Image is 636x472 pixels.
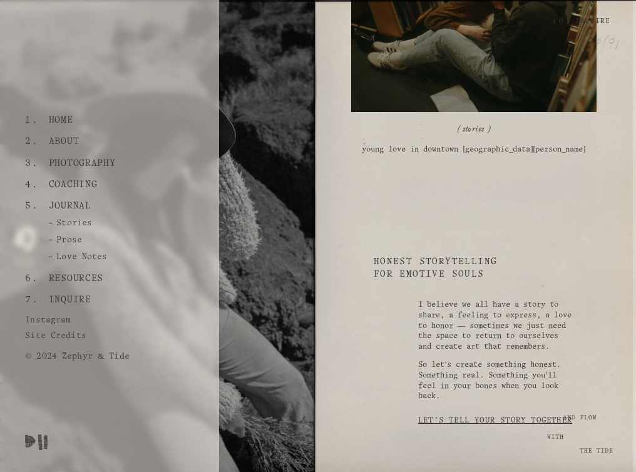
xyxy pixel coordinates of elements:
[362,146,585,153] a: young love in downtown [GEOGRAPHIC_DATA][PERSON_NAME]
[559,18,563,24] span: 0
[553,17,568,26] a: 0 items in cart
[553,18,556,24] span: (
[418,409,572,433] a: Let's tell your story together
[463,123,485,138] a: stories
[25,326,91,347] a: Site Credits
[44,195,96,217] a: Journal
[44,174,102,195] a: Coaching
[567,18,569,24] span: )
[575,11,611,33] a: Inquire
[44,110,78,131] a: Home
[44,268,108,289] a: Resources
[25,218,96,234] a: Stories
[418,300,574,352] p: I believe we all have a story to share, a feeling to express, a love to honor — sometimes we just...
[418,360,574,402] p: So let’s create something honest. Something real. Something you’ll feel in your bones when you lo...
[44,153,120,174] a: Photography
[44,289,96,310] a: Inquire
[25,235,86,251] a: Prose
[25,310,76,326] a: Instagram
[25,252,112,268] a: Love Notes
[44,131,84,152] a: About
[374,256,507,280] h2: Honest Storytelling FOR emotive souls
[25,347,134,362] a: © 2024 Zephyr & Tide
